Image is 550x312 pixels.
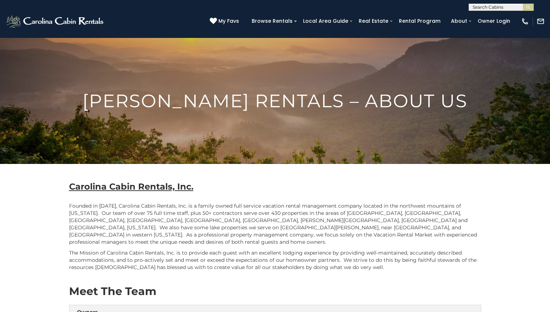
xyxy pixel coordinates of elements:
a: About [447,16,471,27]
strong: Meet The Team [69,285,156,298]
img: phone-regular-white.png [521,17,529,25]
a: Real Estate [355,16,392,27]
img: White-1-2.png [5,14,106,29]
span: My Favs [218,17,239,25]
a: Rental Program [395,16,444,27]
p: The Mission of Carolina Cabin Rentals, Inc. is to provide each guest with an excellent lodging ex... [69,249,481,271]
p: Founded in [DATE], Carolina Cabin Rentals, Inc. is a family owned full service vacation rental ma... [69,202,481,246]
a: Owner Login [474,16,514,27]
a: Browse Rentals [248,16,296,27]
a: Local Area Guide [299,16,352,27]
b: Carolina Cabin Rentals, Inc. [69,181,193,192]
a: My Favs [210,17,241,25]
img: mail-regular-white.png [537,17,545,25]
